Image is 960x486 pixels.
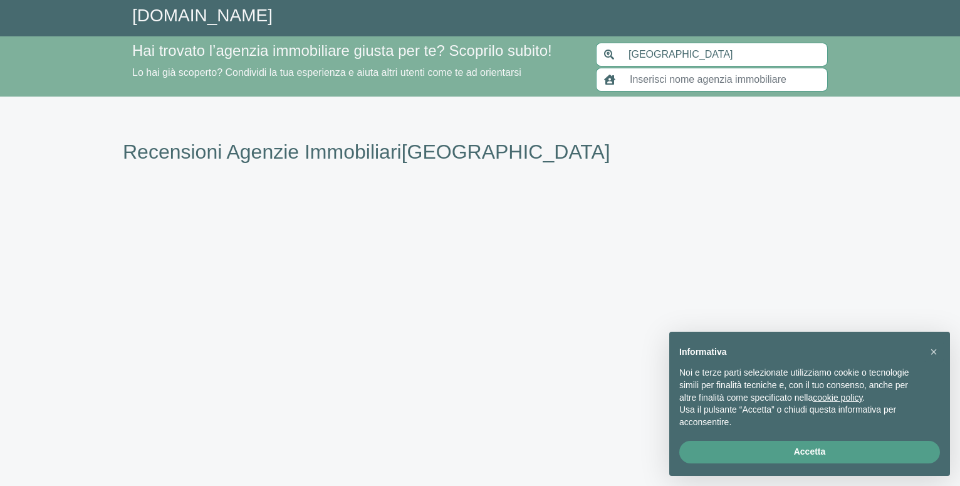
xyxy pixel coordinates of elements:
[813,393,862,403] a: cookie policy - il link si apre in una nuova scheda
[679,367,920,404] p: Noi e terze parti selezionate utilizziamo cookie o tecnologie simili per finalità tecniche e, con...
[679,404,920,428] p: Usa il pulsante “Accetta” o chiudi questa informativa per acconsentire.
[924,342,944,362] button: Chiudi questa informativa
[123,140,837,164] h1: Recensioni Agenzie Immobiliari [GEOGRAPHIC_DATA]
[132,42,581,60] h4: Hai trovato l’agenzia immobiliare giusta per te? Scoprilo subito!
[622,68,828,92] input: Inserisci nome agenzia immobiliare
[930,345,937,359] span: ×
[679,441,940,463] button: Accetta
[132,6,273,25] a: [DOMAIN_NAME]
[679,347,920,357] h2: Informativa
[621,43,828,66] input: Inserisci area di ricerca (Comune o Provincia)
[132,65,581,80] p: Lo hai già scoperto? Condividi la tua esperienza e aiuta altri utenti come te ad orientarsi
